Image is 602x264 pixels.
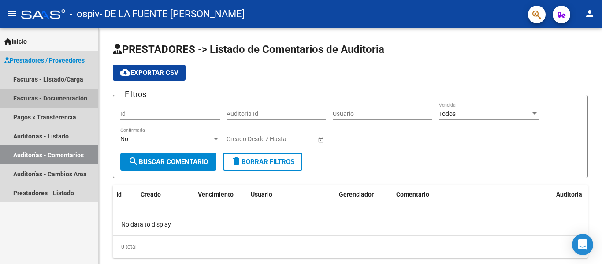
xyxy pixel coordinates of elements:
[137,185,194,204] datatable-header-cell: Creado
[393,185,553,204] datatable-header-cell: Comentario
[194,185,247,204] datatable-header-cell: Vencimiento
[396,191,429,198] span: Comentario
[553,185,588,204] datatable-header-cell: Auditoria
[223,153,302,171] button: Borrar Filtros
[113,213,588,235] div: No data to display
[120,67,130,78] mat-icon: cloud_download
[4,37,27,46] span: Inicio
[113,236,588,258] div: 0 total
[251,191,272,198] span: Usuario
[113,65,186,81] button: Exportar CSV
[100,4,245,24] span: - DE LA FUENTE [PERSON_NAME]
[113,185,137,204] datatable-header-cell: Id
[316,135,325,144] button: Open calendar
[266,135,309,143] input: Fecha fin
[339,191,374,198] span: Gerenciador
[120,153,216,171] button: Buscar Comentario
[231,156,242,167] mat-icon: delete
[198,191,234,198] span: Vencimiento
[120,69,178,77] span: Exportar CSV
[116,191,122,198] span: Id
[231,158,294,166] span: Borrar Filtros
[572,234,593,255] div: Open Intercom Messenger
[70,4,100,24] span: - ospiv
[120,88,151,100] h3: Filtros
[227,135,259,143] input: Fecha inicio
[128,156,139,167] mat-icon: search
[7,8,18,19] mat-icon: menu
[4,56,85,65] span: Prestadores / Proveedores
[335,185,393,204] datatable-header-cell: Gerenciador
[128,158,208,166] span: Buscar Comentario
[141,191,161,198] span: Creado
[584,8,595,19] mat-icon: person
[113,43,384,56] span: PRESTADORES -> Listado de Comentarios de Auditoria
[556,191,582,198] span: Auditoria
[439,110,456,117] span: Todos
[247,185,335,204] datatable-header-cell: Usuario
[120,135,128,142] span: No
